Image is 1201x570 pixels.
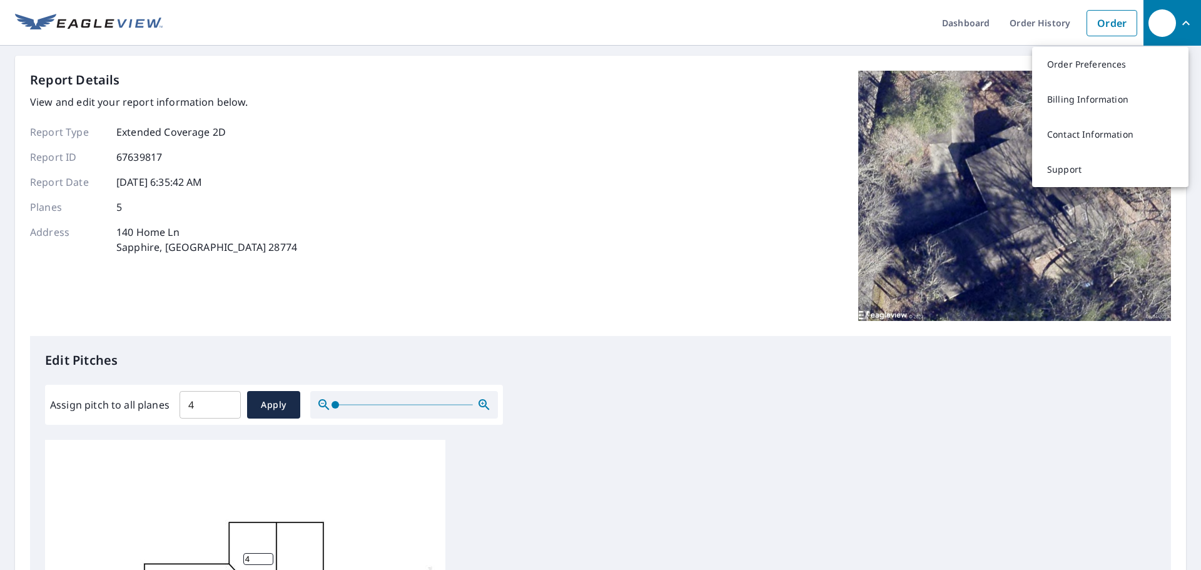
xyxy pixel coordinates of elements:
[257,397,290,413] span: Apply
[30,200,105,215] p: Planes
[180,387,241,422] input: 00.0
[30,225,105,255] p: Address
[116,225,297,255] p: 140 Home Ln Sapphire, [GEOGRAPHIC_DATA] 28774
[858,71,1171,321] img: Top image
[30,71,120,89] p: Report Details
[116,125,226,140] p: Extended Coverage 2D
[15,14,163,33] img: EV Logo
[1032,82,1188,117] a: Billing Information
[30,150,105,165] p: Report ID
[1087,10,1137,36] a: Order
[30,94,297,109] p: View and edit your report information below.
[45,351,1156,370] p: Edit Pitches
[50,397,170,412] label: Assign pitch to all planes
[1032,117,1188,152] a: Contact Information
[116,200,122,215] p: 5
[30,175,105,190] p: Report Date
[1032,47,1188,82] a: Order Preferences
[30,125,105,140] p: Report Type
[247,391,300,419] button: Apply
[116,150,162,165] p: 67639817
[116,175,203,190] p: [DATE] 6:35:42 AM
[1032,152,1188,187] a: Support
